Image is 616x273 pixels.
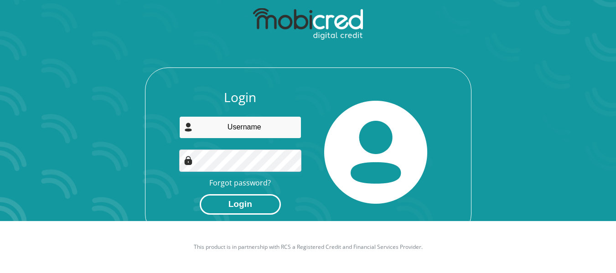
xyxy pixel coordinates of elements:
button: Login [200,194,281,215]
p: This product is in partnership with RCS a Registered Credit and Financial Services Provider. [55,243,561,251]
img: mobicred logo [253,8,363,40]
img: user-icon image [184,123,193,132]
h3: Login [179,90,301,105]
img: Image [184,156,193,165]
input: Username [179,116,301,139]
a: Forgot password? [209,178,271,188]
